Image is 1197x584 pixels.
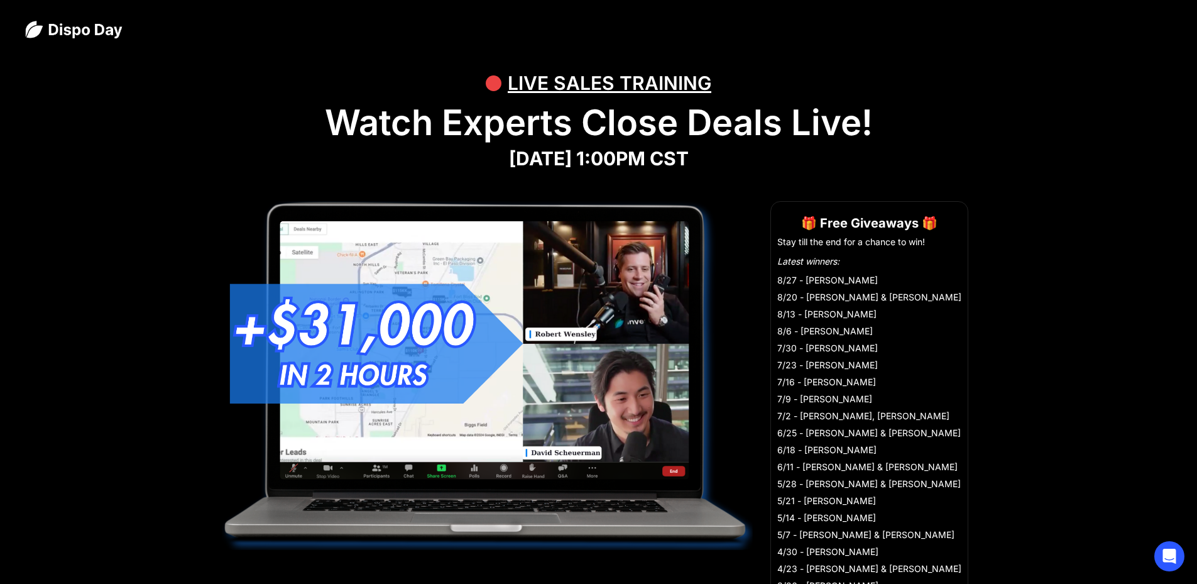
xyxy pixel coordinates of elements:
em: Latest winners: [777,256,839,267]
li: Stay till the end for a chance to win! [777,236,961,248]
div: LIVE SALES TRAINING [508,64,711,102]
strong: [DATE] 1:00PM CST [509,147,689,170]
h1: Watch Experts Close Deals Live! [25,102,1172,144]
div: Open Intercom Messenger [1154,541,1184,571]
strong: 🎁 Free Giveaways 🎁 [801,216,937,231]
